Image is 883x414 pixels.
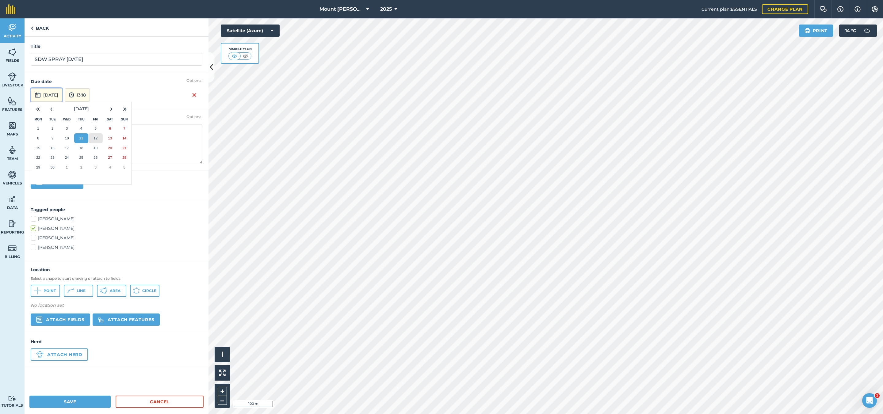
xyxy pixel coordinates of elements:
[228,47,252,51] div: Visibility: On
[31,313,90,326] button: Attach fields
[34,117,42,121] abbr: Monday
[74,143,89,153] button: September 18, 2025
[36,165,40,169] abbr: September 29, 2025
[103,162,117,172] button: October 4, 2025
[25,18,55,36] a: Back
[8,195,17,204] img: svg+xml;base64,PD94bWwgdmVyc2lvbj0iMS4wIiBlbmNvZGluZz0idXRmLTgiPz4KPCEtLSBHZW5lcmF0b3I6IEFkb2JlIE...
[218,387,227,396] button: +
[88,153,103,162] button: September 26, 2025
[31,225,202,232] label: [PERSON_NAME]
[79,146,83,150] abbr: September 18, 2025
[861,25,873,37] img: svg+xml;base64,PD94bWwgdmVyc2lvbj0iMS4wIiBlbmNvZGluZz0idXRmLTgiPz4KPCEtLSBHZW5lcmF0b3I6IEFkb2JlIE...
[44,102,58,116] button: ‹
[103,133,117,143] button: September 13, 2025
[31,88,62,102] button: [DATE]
[117,162,132,172] button: October 5, 2025
[51,155,55,159] abbr: September 23, 2025
[8,47,17,57] img: svg+xml;base64,PHN2ZyB4bWxucz0iaHR0cDovL3d3dy53My5vcmcvMjAwMC9zdmciIHdpZHRoPSI1NiIgaGVpZ2h0PSI2MC...
[31,153,45,162] button: September 22, 2025
[218,396,227,405] button: –
[65,146,69,150] abbr: September 17, 2025
[45,123,60,133] button: September 2, 2025
[107,117,113,121] abbr: Saturday
[94,146,97,150] abbr: September 19, 2025
[231,53,238,59] img: svg+xml;base64,PHN2ZyB4bWxucz0iaHR0cDovL3d3dy53My5vcmcvMjAwMC9zdmciIHdpZHRoPSI1MCIgaGVpZ2h0PSI0MC...
[118,102,132,116] button: »
[31,102,44,116] button: «
[122,155,126,159] abbr: September 28, 2025
[8,396,17,401] img: svg+xml;base64,PD94bWwgdmVyc2lvbj0iMS4wIiBlbmNvZGluZz0idXRmLTgiPz4KPCEtLSBHZW5lcmF0b3I6IEFkb2JlIE...
[74,123,89,133] button: September 4, 2025
[31,235,202,241] label: [PERSON_NAME]
[105,102,118,116] button: ›
[65,88,90,102] button: 13:18
[31,143,45,153] button: September 15, 2025
[103,143,117,153] button: September 20, 2025
[93,313,160,326] button: Attach features
[121,117,128,121] abbr: Sunday
[31,133,45,143] button: September 8, 2025
[110,288,120,293] span: Area
[37,136,39,140] abbr: September 8, 2025
[95,126,97,130] abbr: September 5, 2025
[88,123,103,133] button: September 5, 2025
[871,6,878,12] img: A cog icon
[8,97,17,106] img: svg+xml;base64,PHN2ZyB4bWxucz0iaHR0cDovL3d3dy53My5vcmcvMjAwMC9zdmciIHdpZHRoPSI1NiIgaGVpZ2h0PSI2MC...
[6,4,15,14] img: fieldmargin Logo
[142,288,156,293] span: Circle
[122,136,126,140] abbr: September 14, 2025
[45,133,60,143] button: September 9, 2025
[875,393,880,398] span: 1
[31,302,64,308] em: No location set
[60,143,74,153] button: September 17, 2025
[63,117,71,121] abbr: Wednesday
[31,25,33,32] img: svg+xml;base64,PHN2ZyB4bWxucz0iaHR0cDovL3d3dy53My5vcmcvMjAwMC9zdmciIHdpZHRoPSI5IiBoZWlnaHQ9IjI0Ii...
[319,6,364,13] span: Mount [PERSON_NAME]
[123,126,125,130] abbr: September 7, 2025
[117,123,132,133] button: September 7, 2025
[221,25,280,37] button: Satellite (Azure)
[762,4,808,14] a: Change plan
[77,288,86,293] span: Line
[74,153,89,162] button: September 25, 2025
[79,136,83,140] abbr: September 11, 2025
[51,146,55,150] abbr: September 16, 2025
[60,153,74,162] button: September 24, 2025
[799,25,833,37] button: Print
[31,244,202,251] label: [PERSON_NAME]
[103,153,117,162] button: September 27, 2025
[51,165,55,169] abbr: September 30, 2025
[80,126,82,130] abbr: September 4, 2025
[31,216,202,222] label: [PERSON_NAME]
[854,6,861,13] img: svg+xml;base64,PHN2ZyB4bWxucz0iaHR0cDovL3d3dy53My5vcmcvMjAwMC9zdmciIHdpZHRoPSIxNyIgaGVpZ2h0PSIxNy...
[66,126,68,130] abbr: September 3, 2025
[8,121,17,130] img: svg+xml;base64,PHN2ZyB4bWxucz0iaHR0cDovL3d3dy53My5vcmcvMjAwMC9zdmciIHdpZHRoPSI1NiIgaGVpZ2h0PSI2MC...
[122,146,126,150] abbr: September 21, 2025
[31,266,202,273] h4: Location
[97,285,126,297] button: Area
[31,348,88,361] button: Attach herd
[837,6,844,12] img: A question mark icon
[93,117,98,121] abbr: Friday
[117,133,132,143] button: September 14, 2025
[58,102,105,116] button: [DATE]
[192,91,197,99] img: svg+xml;base64,PHN2ZyB4bWxucz0iaHR0cDovL3d3dy53My5vcmcvMjAwMC9zdmciIHdpZHRoPSIxNiIgaGVpZ2h0PSIyNC...
[820,6,827,12] img: Two speech bubbles overlapping with the left bubble in the forefront
[36,351,44,358] img: svg+xml;base64,PD94bWwgdmVyc2lvbj0iMS4wIiBlbmNvZGluZz0idXRmLTgiPz4KPCEtLSBHZW5lcmF0b3I6IEFkb2JlIE...
[69,91,74,99] img: svg+xml;base64,PD94bWwgdmVyc2lvbj0iMS4wIiBlbmNvZGluZz0idXRmLTgiPz4KPCEtLSBHZW5lcmF0b3I6IEFkb2JlIE...
[88,162,103,172] button: October 3, 2025
[74,106,89,112] span: [DATE]
[845,25,856,37] span: 14 ° C
[108,155,112,159] abbr: September 27, 2025
[65,136,69,140] abbr: September 10, 2025
[8,23,17,32] img: svg+xml;base64,PD94bWwgdmVyc2lvbj0iMS4wIiBlbmNvZGluZz0idXRmLTgiPz4KPCEtLSBHZW5lcmF0b3I6IEFkb2JlIE...
[79,155,83,159] abbr: September 25, 2025
[80,165,82,169] abbr: October 2, 2025
[29,396,111,408] button: Save
[130,285,159,297] button: Circle
[66,165,68,169] abbr: October 1, 2025
[31,162,45,172] button: September 29, 2025
[88,143,103,153] button: September 19, 2025
[31,285,60,297] button: Point
[60,133,74,143] button: September 10, 2025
